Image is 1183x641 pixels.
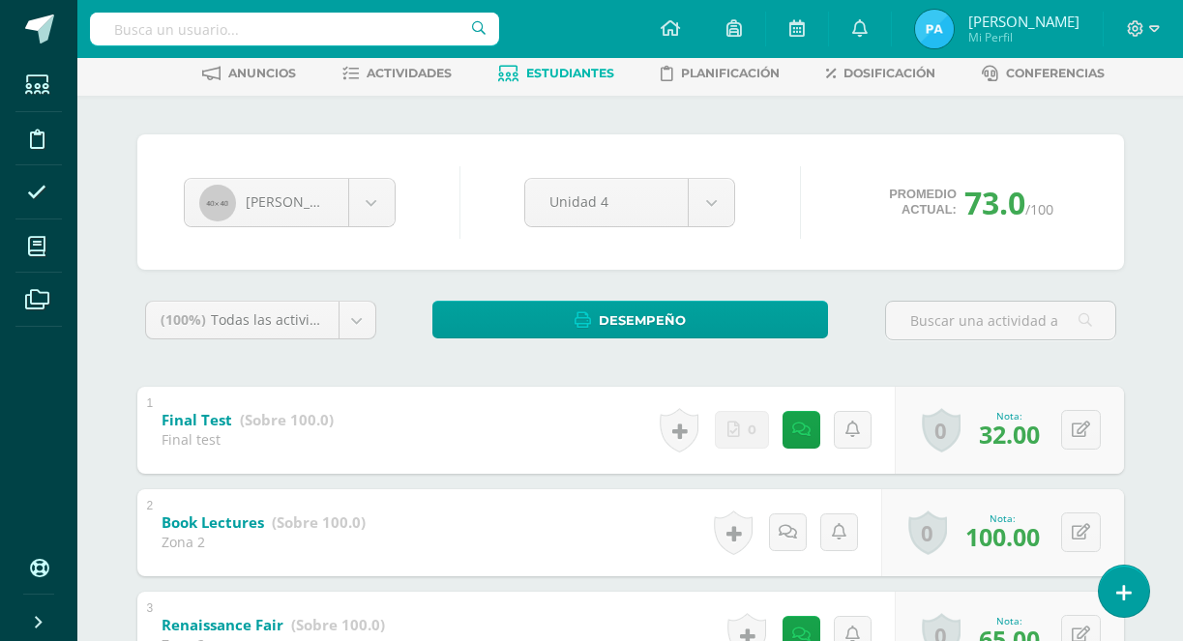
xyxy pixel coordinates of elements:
b: Renaissance Fair [162,615,283,634]
span: Estudiantes [526,66,614,80]
span: 100.00 [965,520,1040,553]
a: Desempeño [432,301,828,338]
div: Final test [162,430,334,449]
b: Final Test [162,410,232,429]
div: Nota: [965,511,1040,525]
span: 73.0 [964,182,1025,223]
span: Actividades [367,66,452,80]
a: Anuncios [202,58,296,89]
span: Mi Perfil [968,29,1079,45]
span: Unidad 4 [549,179,664,224]
a: Dosificación [826,58,935,89]
input: Busca un usuario... [90,13,499,45]
a: [PERSON_NAME] [185,179,395,226]
span: Todas las actividades de esta unidad [211,310,451,329]
b: Book Lectures [162,512,264,532]
a: 0 [922,408,961,452]
span: Anuncios [228,66,296,80]
span: (100%) [161,310,206,329]
a: Renaissance Fair (Sobre 100.0) [162,610,385,641]
strong: (Sobre 100.0) [240,410,334,429]
a: Planificación [661,58,780,89]
strong: (Sobre 100.0) [291,615,385,634]
span: Planificación [681,66,780,80]
a: (100%)Todas las actividades de esta unidad [146,302,375,338]
span: Conferencias [1006,66,1105,80]
div: Zona 2 [162,533,366,551]
span: 0 [748,412,756,448]
div: Nota: [979,614,1040,627]
span: Dosificación [843,66,935,80]
a: Estudiantes [498,58,614,89]
span: Desempeño [599,303,686,338]
a: Book Lectures (Sobre 100.0) [162,508,366,539]
span: [PERSON_NAME] [246,192,354,211]
a: Unidad 4 [525,179,734,226]
a: Final Test (Sobre 100.0) [162,405,334,436]
img: 40x40 [199,185,236,221]
span: Promedio actual: [889,187,957,218]
span: 32.00 [979,418,1040,451]
input: Buscar una actividad aquí... [886,302,1115,339]
span: /100 [1025,200,1053,219]
span: [PERSON_NAME] [968,12,1079,31]
a: Conferencias [982,58,1105,89]
img: 0f995d38a2ac4800dac857d5b8ee16be.png [915,10,954,48]
strong: (Sobre 100.0) [272,512,366,532]
a: Actividades [342,58,452,89]
div: Nota: [979,409,1040,422]
a: 0 [908,510,947,555]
